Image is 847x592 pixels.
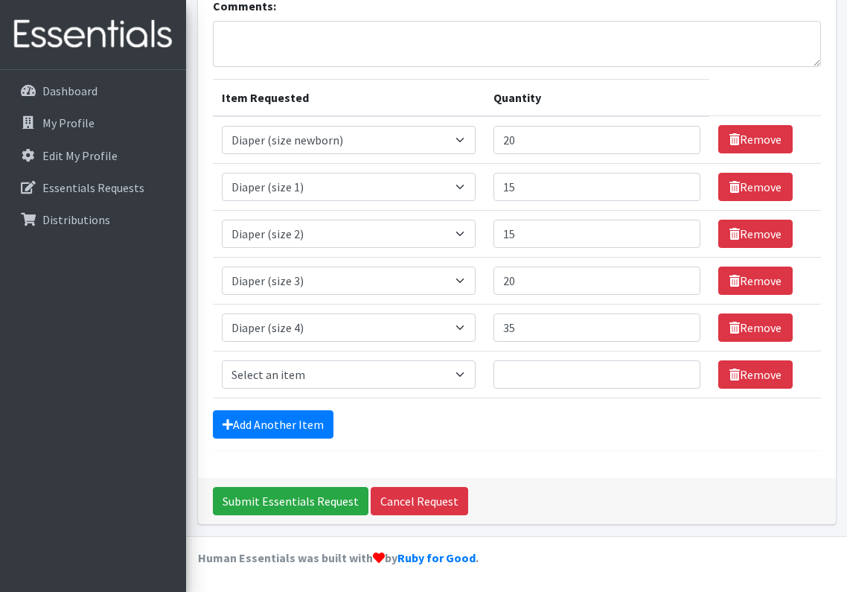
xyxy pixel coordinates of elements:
a: Remove [718,173,793,201]
p: Dashboard [42,83,98,98]
a: Remove [718,360,793,389]
a: Cancel Request [371,487,468,515]
p: Edit My Profile [42,148,118,163]
a: Essentials Requests [6,173,180,203]
a: Add Another Item [213,410,333,439]
th: Quantity [485,79,709,116]
a: Edit My Profile [6,141,180,171]
a: Remove [718,267,793,295]
a: Remove [718,220,793,248]
a: My Profile [6,108,180,138]
th: Item Requested [213,79,485,116]
p: Essentials Requests [42,180,144,195]
strong: Human Essentials was built with by . [198,550,479,565]
input: Submit Essentials Request [213,487,368,515]
p: Distributions [42,212,110,227]
p: My Profile [42,115,95,130]
a: Distributions [6,205,180,235]
a: Remove [718,125,793,153]
img: HumanEssentials [6,10,180,60]
a: Ruby for Good [397,550,476,565]
a: Dashboard [6,76,180,106]
a: Remove [718,313,793,342]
